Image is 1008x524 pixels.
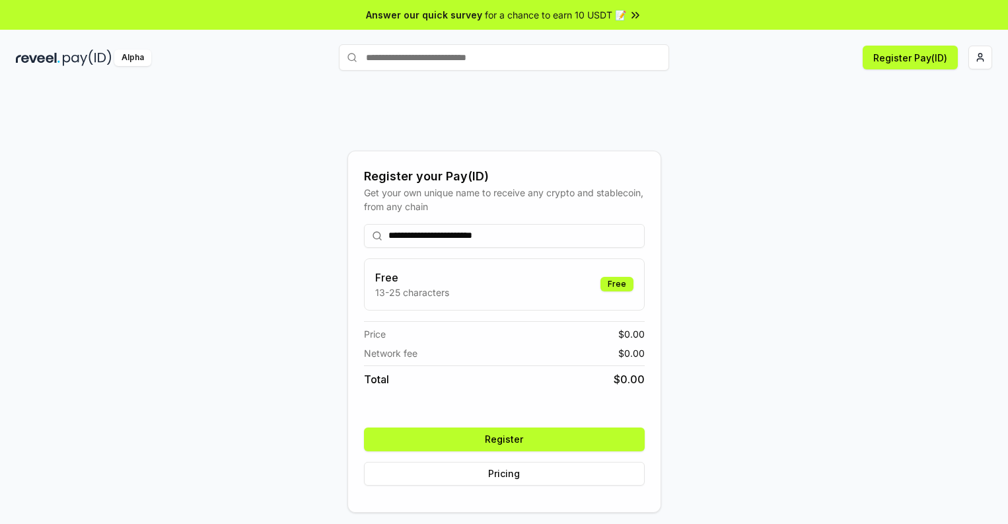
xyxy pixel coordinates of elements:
[863,46,958,69] button: Register Pay(ID)
[600,277,633,291] div: Free
[364,327,386,341] span: Price
[618,346,645,360] span: $ 0.00
[614,371,645,387] span: $ 0.00
[364,428,645,451] button: Register
[375,285,449,299] p: 13-25 characters
[485,8,626,22] span: for a chance to earn 10 USDT 📝
[364,167,645,186] div: Register your Pay(ID)
[63,50,112,66] img: pay_id
[366,8,482,22] span: Answer our quick survey
[364,346,417,360] span: Network fee
[364,371,389,387] span: Total
[114,50,151,66] div: Alpha
[375,270,449,285] h3: Free
[618,327,645,341] span: $ 0.00
[364,186,645,213] div: Get your own unique name to receive any crypto and stablecoin, from any chain
[364,462,645,486] button: Pricing
[16,50,60,66] img: reveel_dark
